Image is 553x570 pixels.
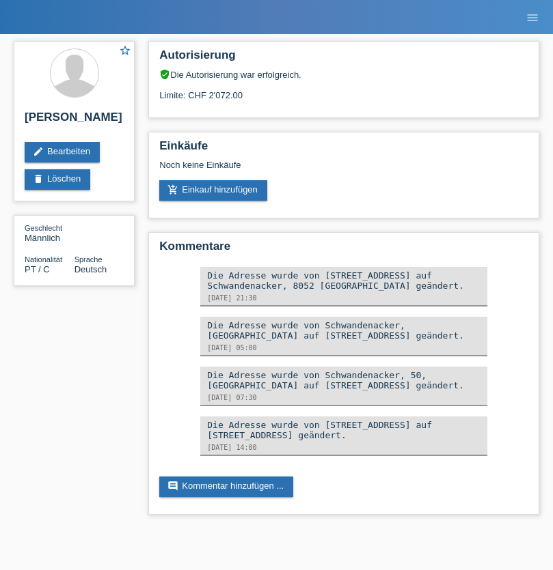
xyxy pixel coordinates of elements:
h2: Autorisierung [159,48,528,69]
span: Geschlecht [25,224,62,232]
i: verified_user [159,69,170,80]
div: [DATE] 05:00 [207,344,481,352]
div: [DATE] 21:30 [207,294,481,302]
div: Die Adresse wurde von Schwandenacker, 50, [GEOGRAPHIC_DATA] auf [STREET_ADDRESS] geändert. [207,370,481,390]
h2: Einkäufe [159,139,528,160]
span: Deutsch [75,264,107,274]
i: delete [33,173,44,184]
a: deleteLöschen [25,169,90,190]
h2: Kommentare [159,240,528,260]
div: Die Adresse wurde von [STREET_ADDRESS] auf Schwandenacker, 8052 [GEOGRAPHIC_DATA] geändert. [207,270,481,291]
i: add_shopping_cart [167,184,178,195]
a: menu [519,13,546,21]
div: [DATE] 14:00 [207,444,481,451]
a: star_border [119,44,131,59]
a: commentKommentar hinzufügen ... [159,476,293,497]
i: comment [167,481,178,491]
span: Nationalität [25,255,62,263]
a: add_shopping_cartEinkauf hinzufügen [159,180,267,201]
div: Die Adresse wurde von [STREET_ADDRESS] auf [STREET_ADDRESS] geändert. [207,420,481,440]
div: Noch keine Einkäufe [159,160,528,180]
span: Sprache [75,255,103,263]
i: edit [33,146,44,157]
h2: [PERSON_NAME] [25,111,124,131]
span: Portugal / C / 22.02.2006 [25,264,50,274]
div: Die Autorisierung war erfolgreich. [159,69,528,80]
div: Die Adresse wurde von Schwandenacker, [GEOGRAPHIC_DATA] auf [STREET_ADDRESS] geändert. [207,320,481,341]
div: Limite: CHF 2'072.00 [159,80,528,100]
i: star_border [119,44,131,57]
i: menu [526,11,539,25]
div: Männlich [25,223,75,243]
div: [DATE] 07:30 [207,394,481,401]
a: editBearbeiten [25,142,100,162]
